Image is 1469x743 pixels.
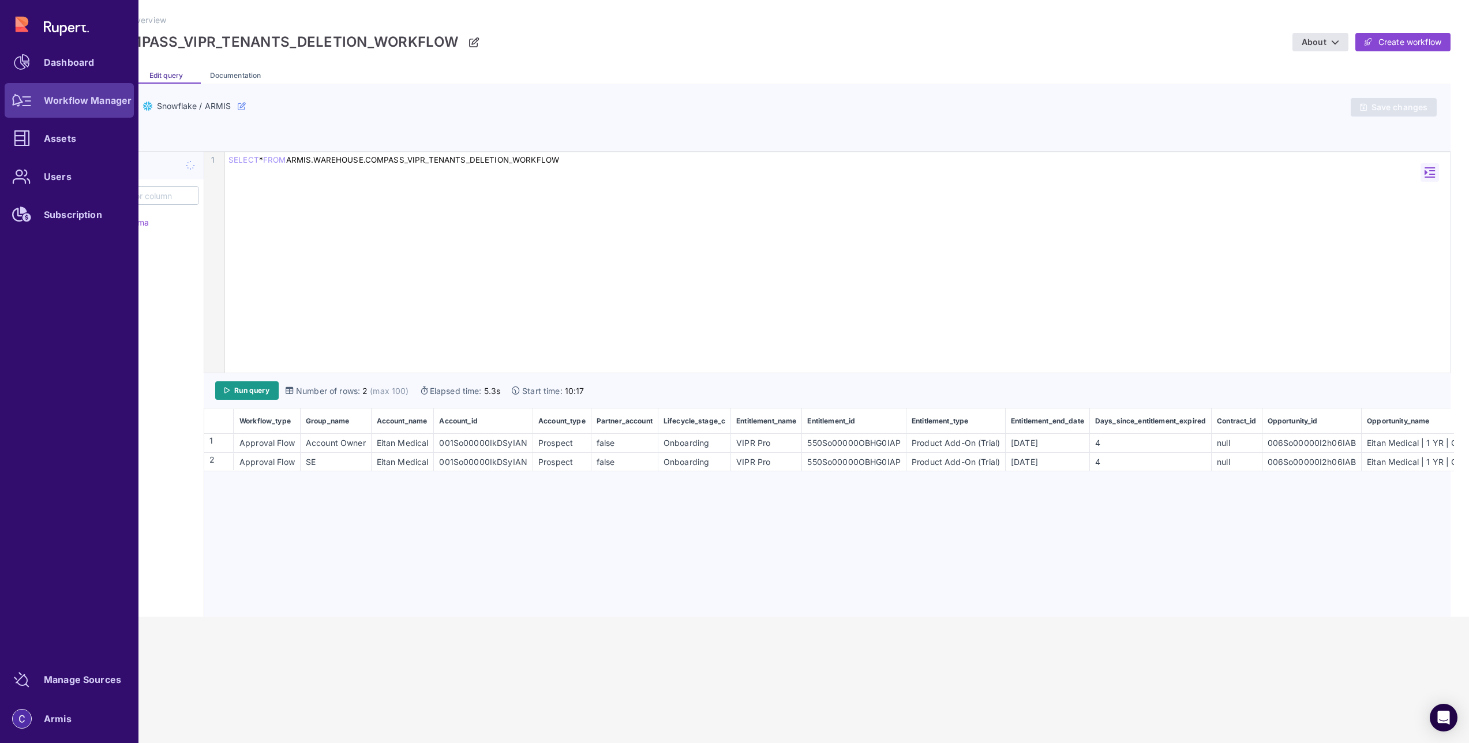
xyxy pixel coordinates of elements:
[802,452,906,471] td: 550So00000OBHG0IAP
[205,434,234,452] div: 1
[1090,456,1211,468] div: 4
[372,437,433,449] div: Eitan Medical
[591,452,658,471] td: false
[1212,437,1261,449] div: null
[85,216,149,228] span: Loading schema
[434,437,532,449] div: 001So00000IkDSyIAN
[592,437,657,449] div: false
[907,416,1005,426] div: entitlement_type
[372,416,433,426] div: account_name
[370,385,409,397] span: (max 100)
[731,434,802,452] td: VIPR Pro
[5,121,134,156] a: Assets
[434,456,532,468] div: 001So00000IkDSyIAN
[263,155,286,164] span: FROM
[565,385,584,397] span: 10:17
[803,416,905,426] div: entitlement_id
[1006,434,1090,452] td: 2025-09-17
[62,33,458,51] p: Table: COMPASS_VIPR_TENANTS_DELETION_WORKFLOW
[659,437,730,449] div: Onboarding
[434,416,532,426] div: account_id
[1362,416,1468,426] div: opportunity_name
[1362,452,1469,471] td: Eitan Medical | 1 YR | OT
[1362,437,1468,449] div: Eitan Medical | 1 YR | OT
[44,135,76,142] div: Assets
[225,155,1450,166] div: * ARMIS.WAREHOUSE.COMPASS_VIPR_TENANTS_DELETION_WORKFLOW
[732,437,801,449] div: VIPR Pro
[1371,102,1427,112] span: Save changes
[44,97,132,104] div: Workflow Manager
[906,452,1005,471] td: Product Add-On (Trial)
[143,102,152,111] img: Snowflake
[1090,437,1211,449] div: 4
[534,416,590,426] div: account_type
[659,456,730,468] div: Onboarding
[1006,416,1089,426] div: entitlement_end_date
[906,434,1005,452] td: Product Add-On (Trial)
[533,434,591,452] td: Prospect
[907,456,1005,468] div: Product Add-On (Trial)
[658,434,730,452] td: Onboarding
[1263,456,1361,468] div: 006So00000I2h06IAB
[1089,434,1211,452] td: 4
[44,173,72,180] div: Users
[228,155,259,164] span: SELECT
[44,59,94,66] div: Dashboard
[85,187,198,204] input: Search table or column
[300,434,371,452] td: Account Owner
[235,437,299,449] div: Approval Flow
[234,386,269,395] span: Run query
[484,385,501,397] span: 5.3s
[533,452,591,471] td: Prospect
[534,456,590,468] div: Prospect
[44,211,102,218] div: Subscription
[1262,434,1362,452] td: 006So00000I2h06IAB
[591,434,658,452] td: false
[5,45,134,80] a: Dashboard
[732,416,801,426] div: entitlement_name
[1212,416,1261,426] div: contract_id
[1263,437,1361,449] div: 006So00000I2h06IAB
[592,416,657,426] div: partner_account
[1430,704,1457,731] div: Open Intercom Messenger
[1090,416,1211,426] div: days_since_entitlement_expired
[1006,452,1090,471] td: 2025-09-17
[5,197,134,232] a: Subscription
[362,385,368,397] span: 2
[235,456,299,468] div: Approval Flow
[534,437,590,449] div: Prospect
[434,434,533,452] td: 001So00000IkDSyIAN
[372,456,433,468] div: Eitan Medical
[1302,37,1326,47] span: About
[301,456,370,468] div: SE
[731,452,802,471] td: VIPR Pro
[149,71,183,80] span: Edit query
[1006,437,1089,449] div: [DATE]
[434,452,533,471] td: 001So00000IkDSyIAN
[5,159,134,194] a: Users
[5,83,134,118] a: Workflow Manager
[301,416,370,426] div: group_name
[430,385,482,397] span: Elapsed time:
[732,456,801,468] div: VIPR Pro
[658,452,730,471] td: Onboarding
[1263,416,1361,426] div: opportunity_id
[1006,456,1089,468] div: [DATE]
[300,452,371,471] td: SE
[803,437,905,449] div: 550So00000OBHG0IAP
[210,71,261,80] span: Documentation
[522,385,563,397] span: Start time:
[235,416,299,426] div: workflow_type
[1362,456,1468,468] div: Eitan Medical | 1 YR | OT
[802,434,906,452] td: 550So00000OBHG0IAP
[1089,452,1211,471] td: 4
[371,434,434,452] td: Eitan Medical
[1378,36,1441,48] span: Create workflow
[234,434,300,452] td: Approval Flow
[205,453,234,470] div: 2
[592,456,657,468] div: false
[296,385,360,397] span: Number of rows:
[1262,452,1362,471] td: 006So00000I2h06IAB
[234,452,300,471] td: Approval Flow
[907,437,1005,449] div: Product Add-On (Trial)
